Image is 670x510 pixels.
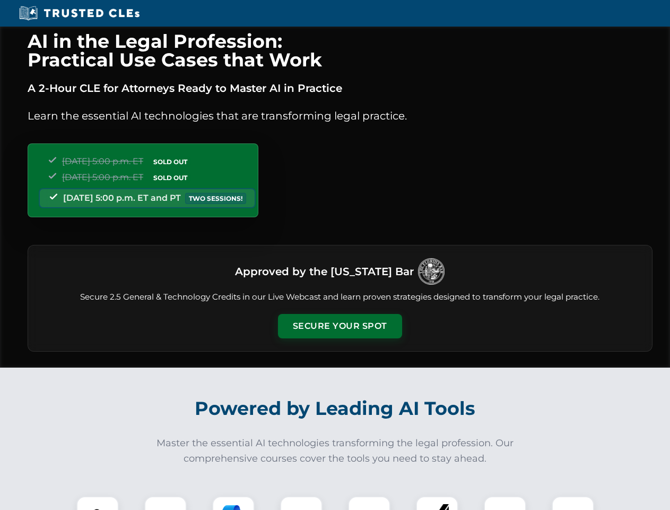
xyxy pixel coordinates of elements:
button: Secure Your Spot [278,314,402,338]
span: SOLD OUT [150,172,191,183]
img: Logo [418,258,445,285]
p: A 2-Hour CLE for Attorneys Ready to Master AI in Practice [28,80,652,97]
p: Secure 2.5 General & Technology Credits in our Live Webcast and learn proven strategies designed ... [41,291,639,303]
span: SOLD OUT [150,156,191,167]
span: [DATE] 5:00 p.m. ET [62,172,143,182]
p: Master the essential AI technologies transforming the legal profession. Our comprehensive courses... [150,436,521,466]
img: Trusted CLEs [16,5,143,21]
h1: AI in the Legal Profession: Practical Use Cases that Work [28,32,652,69]
h3: Approved by the [US_STATE] Bar [235,262,414,281]
h2: Powered by Leading AI Tools [41,390,629,427]
p: Learn the essential AI technologies that are transforming legal practice. [28,107,652,124]
span: [DATE] 5:00 p.m. ET [62,156,143,166]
